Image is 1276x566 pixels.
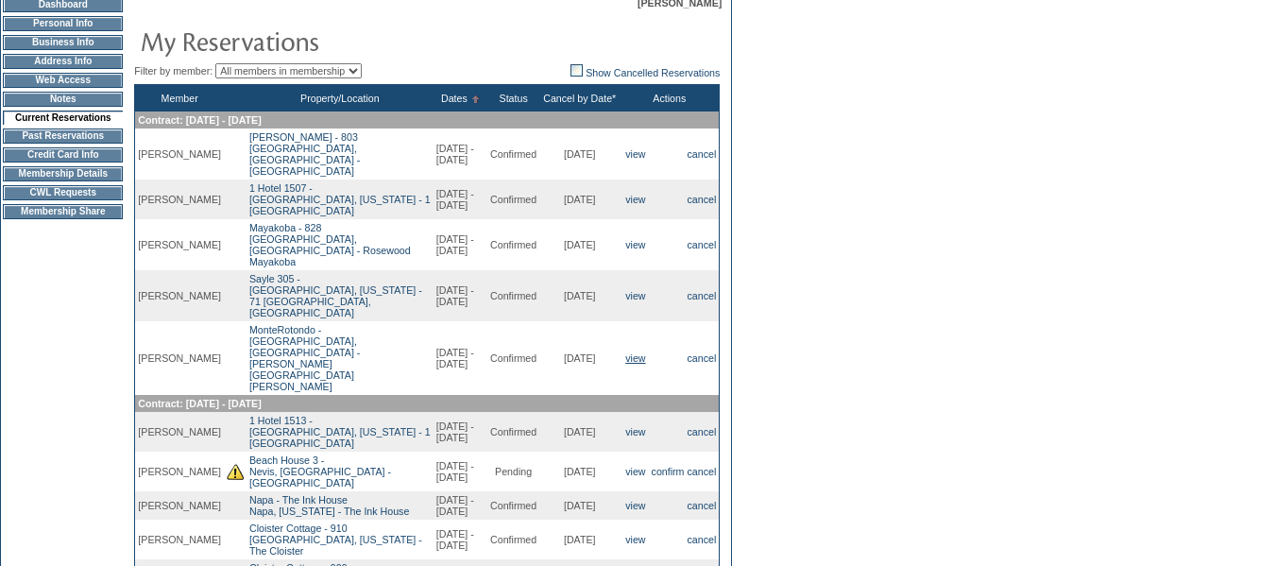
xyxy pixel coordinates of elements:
[227,463,244,480] img: There are insufficient days and/or tokens to cover this reservation
[249,415,431,449] a: 1 Hotel 1513 -[GEOGRAPHIC_DATA], [US_STATE] - 1 [GEOGRAPHIC_DATA]
[434,180,487,219] td: [DATE] - [DATE]
[539,180,620,219] td: [DATE]
[434,321,487,395] td: [DATE] - [DATE]
[688,194,717,205] a: cancel
[487,520,539,559] td: Confirmed
[688,426,717,437] a: cancel
[434,520,487,559] td: [DATE] - [DATE]
[539,129,620,180] td: [DATE]
[625,352,645,364] a: view
[620,85,720,112] th: Actions
[3,73,123,88] td: Web Access
[249,523,422,557] a: Cloister Cottage - 910[GEOGRAPHIC_DATA], [US_STATE] - The Cloister
[135,321,224,395] td: [PERSON_NAME]
[135,270,224,321] td: [PERSON_NAME]
[539,219,620,270] td: [DATE]
[570,67,720,78] a: Show Cancelled Reservations
[625,290,645,301] a: view
[135,520,224,559] td: [PERSON_NAME]
[652,466,685,477] a: confirm
[543,93,616,104] a: Cancel by Date*
[539,452,620,491] td: [DATE]
[468,95,480,103] img: Ascending
[434,491,487,520] td: [DATE] - [DATE]
[539,321,620,395] td: [DATE]
[625,500,645,511] a: view
[487,412,539,452] td: Confirmed
[135,129,224,180] td: [PERSON_NAME]
[625,148,645,160] a: view
[688,466,717,477] a: cancel
[539,412,620,452] td: [DATE]
[3,185,123,200] td: CWL Requests
[3,92,123,107] td: Notes
[300,93,380,104] a: Property/Location
[3,166,123,181] td: Membership Details
[688,534,717,545] a: cancel
[688,500,717,511] a: cancel
[487,452,539,491] td: Pending
[441,93,468,104] a: Dates
[249,455,391,489] a: Beach House 3 -Nevis, [GEOGRAPHIC_DATA] - [GEOGRAPHIC_DATA]
[539,270,620,321] td: [DATE]
[3,129,123,144] td: Past Reservations
[135,491,224,520] td: [PERSON_NAME]
[539,520,620,559] td: [DATE]
[134,65,213,77] span: Filter by member:
[3,54,123,69] td: Address Info
[625,239,645,250] a: view
[688,148,717,160] a: cancel
[487,321,539,395] td: Confirmed
[539,491,620,520] td: [DATE]
[487,219,539,270] td: Confirmed
[487,270,539,321] td: Confirmed
[135,452,224,491] td: [PERSON_NAME]
[500,93,528,104] a: Status
[249,324,360,392] a: MonteRotondo -[GEOGRAPHIC_DATA], [GEOGRAPHIC_DATA] - [PERSON_NAME][GEOGRAPHIC_DATA][PERSON_NAME]
[140,22,518,60] img: pgTtlMyReservations.gif
[688,239,717,250] a: cancel
[3,35,123,50] td: Business Info
[625,426,645,437] a: view
[162,93,198,104] a: Member
[625,194,645,205] a: view
[3,147,123,163] td: Credit Card Info
[138,398,261,409] span: Contract: [DATE] - [DATE]
[249,273,422,318] a: Sayle 305 -[GEOGRAPHIC_DATA], [US_STATE] - 71 [GEOGRAPHIC_DATA], [GEOGRAPHIC_DATA]
[625,534,645,545] a: view
[434,129,487,180] td: [DATE] - [DATE]
[138,114,261,126] span: Contract: [DATE] - [DATE]
[249,494,409,517] a: Napa - The Ink HouseNapa, [US_STATE] - The Ink House
[434,270,487,321] td: [DATE] - [DATE]
[249,131,360,177] a: [PERSON_NAME] - 803[GEOGRAPHIC_DATA], [GEOGRAPHIC_DATA] - [GEOGRAPHIC_DATA]
[3,111,123,125] td: Current Reservations
[487,491,539,520] td: Confirmed
[3,204,123,219] td: Membership Share
[688,352,717,364] a: cancel
[570,64,583,77] img: chk_off.JPG
[135,180,224,219] td: [PERSON_NAME]
[135,412,224,452] td: [PERSON_NAME]
[249,222,411,267] a: Mayakoba - 828[GEOGRAPHIC_DATA], [GEOGRAPHIC_DATA] - Rosewood Mayakoba
[3,16,123,31] td: Personal Info
[434,219,487,270] td: [DATE] - [DATE]
[625,466,645,477] a: view
[135,219,224,270] td: [PERSON_NAME]
[434,452,487,491] td: [DATE] - [DATE]
[487,129,539,180] td: Confirmed
[249,182,431,216] a: 1 Hotel 1507 -[GEOGRAPHIC_DATA], [US_STATE] - 1 [GEOGRAPHIC_DATA]
[434,412,487,452] td: [DATE] - [DATE]
[487,180,539,219] td: Confirmed
[688,290,717,301] a: cancel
